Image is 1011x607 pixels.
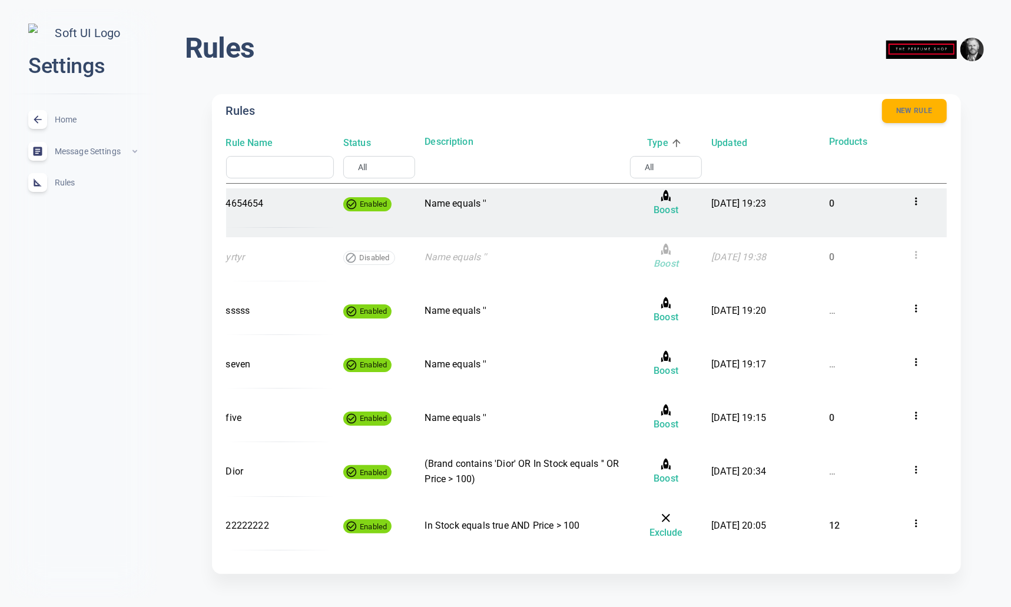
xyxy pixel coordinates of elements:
span: Rule Name [226,135,290,151]
p: seven [226,357,334,372]
span: Enabled [355,198,392,210]
h6: Status [343,135,371,151]
p: In Stock equals true AND Price > 100 [425,518,620,533]
p: sssss [226,303,334,319]
h6: Boost [654,363,678,379]
div: All [351,161,374,173]
button: New rule [882,99,947,123]
h6: Exclude [649,525,683,540]
span: Enabled [355,466,392,479]
p: yrtyr [226,250,334,265]
p: Name equals '' [425,196,620,211]
p: … [829,303,901,319]
p: boost [630,242,702,271]
h6: Rule Name [226,135,273,151]
span: Enabled [355,412,392,424]
p: boost [630,188,702,218]
p: 0 [829,410,901,426]
p: boost [630,403,702,432]
h1: Rules [185,31,254,66]
p: boost [630,349,702,379]
p: boost [630,296,702,325]
p: … [829,357,901,372]
p: Name equals '' [425,357,620,372]
time: [DATE] 20:34 [711,466,766,477]
time: [DATE] 19:15 [711,412,766,423]
p: exclude [630,511,702,540]
p: 4654654 [226,196,334,211]
div: All [638,161,661,173]
h6: Boost [654,256,678,271]
h6: Products [829,134,901,150]
span: Enabled [355,520,392,533]
p: five [226,410,334,426]
span: Enabled [355,305,392,317]
img: e9922e3fc00dd5316fa4c56e6d75935f [960,38,984,61]
p: 12 [829,518,901,533]
p: 0 [829,196,901,211]
p: 0 [829,250,901,265]
h6: Boost [654,310,678,325]
time: [DATE] 19:17 [711,359,766,370]
p: (Brand contains 'Dior' OR In Stock equals '' OR Price > 100) [425,456,620,486]
p: Name equals '' [425,410,620,426]
time: [DATE] 20:05 [711,520,766,531]
img: theperfumeshop [886,31,957,68]
h6: Boost [654,471,678,486]
p: Name equals '' [425,303,620,319]
p: 22222222 [226,518,334,533]
time: [DATE] 19:23 [711,198,766,209]
p: boost [630,457,702,486]
h6: Description [425,134,620,150]
span: expand_less [130,147,140,156]
a: Home [9,104,157,135]
h6: Boost [654,203,678,218]
time: [DATE] 19:38 [711,251,766,263]
span: Type [647,135,684,151]
p: Name equals '' [425,250,620,265]
span: Disabled [354,251,395,264]
p: … [829,464,901,479]
h6: Boost [654,417,678,432]
time: [DATE] 19:20 [711,305,766,316]
a: Rules [9,167,157,198]
p: Dior [226,464,334,479]
span: Status [343,135,387,151]
span: Enabled [355,359,392,371]
h6: Type [647,135,668,151]
span: Updated [711,135,764,151]
h6: Updated [711,135,747,151]
img: Soft UI Logo [28,24,138,43]
h2: Settings [28,52,138,80]
h5: Rules [226,103,256,120]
